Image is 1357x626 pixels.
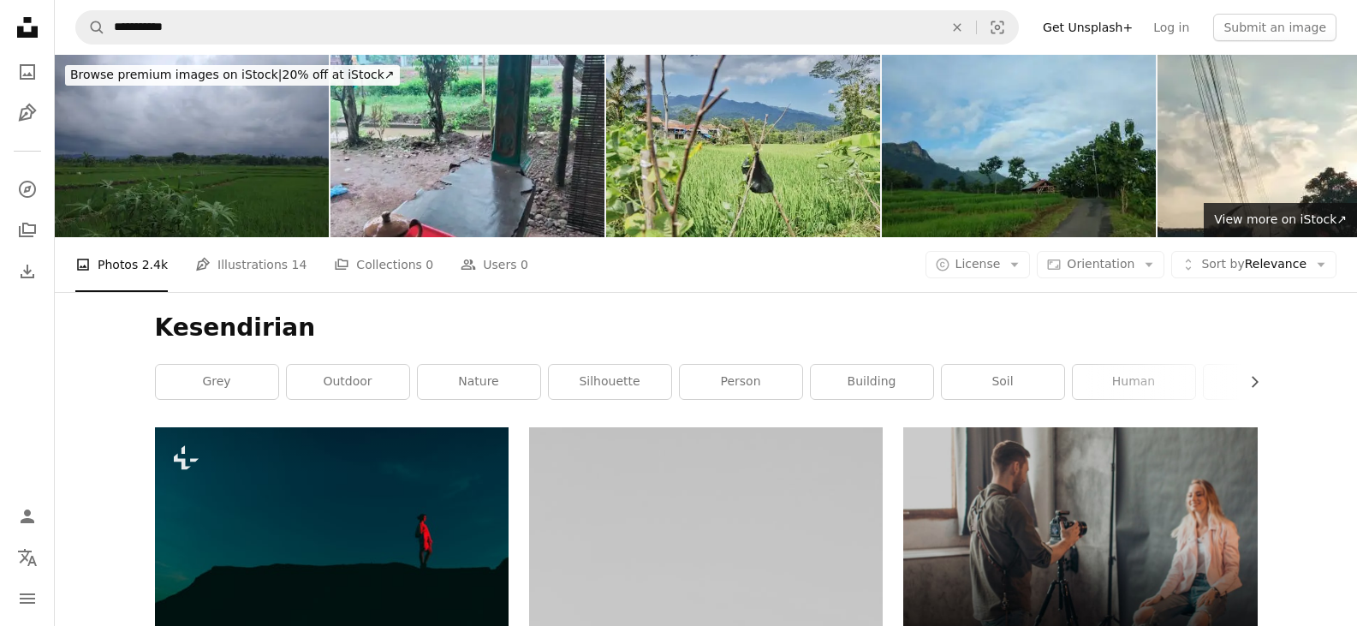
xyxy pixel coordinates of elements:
[1213,14,1336,41] button: Submit an image
[418,365,540,399] a: nature
[955,257,1001,271] span: License
[155,313,1258,343] h1: Kesendirian
[292,255,307,274] span: 14
[1239,365,1258,399] button: scroll list to the right
[10,213,45,247] a: Collections
[10,499,45,534] a: Log in / Sign up
[938,11,976,44] button: Clear
[942,365,1064,399] a: soil
[811,365,933,399] a: building
[1143,14,1199,41] a: Log in
[1204,203,1357,237] a: View more on iStock↗
[156,365,278,399] a: grey
[330,55,604,237] img: minuman
[521,255,528,274] span: 0
[10,55,45,89] a: Photos
[461,237,528,292] a: Users 0
[55,55,410,96] a: Browse premium images on iStock|20% off at iStock↗
[10,96,45,130] a: Illustrations
[10,254,45,289] a: Download History
[334,237,433,292] a: Collections 0
[882,55,1156,237] img: mountain range
[1201,257,1244,271] span: Sort by
[1214,212,1347,226] span: View more on iStock ↗
[680,365,802,399] a: person
[10,581,45,616] button: Menu
[76,11,105,44] button: Search Unsplash
[10,172,45,206] a: Explore
[1073,365,1195,399] a: human
[195,237,307,292] a: Illustrations 14
[10,540,45,575] button: Language
[549,365,671,399] a: silhouette
[1037,251,1164,278] button: Orientation
[70,68,282,81] span: Browse premium images on iStock |
[1033,14,1143,41] a: Get Unsplash+
[75,10,1019,45] form: Find visuals sitewide
[155,537,509,552] a: Person in red stands on a dark hillside.
[1204,365,1326,399] a: animal
[606,55,880,237] img: Ciputih Ricefield 2
[1201,256,1306,273] span: Relevance
[287,365,409,399] a: outdoor
[70,68,395,81] span: 20% off at iStock ↗
[925,251,1031,278] button: License
[426,255,433,274] span: 0
[1171,251,1336,278] button: Sort byRelevance
[1067,257,1134,271] span: Orientation
[55,55,329,237] img: Farm rice
[977,11,1018,44] button: Visual search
